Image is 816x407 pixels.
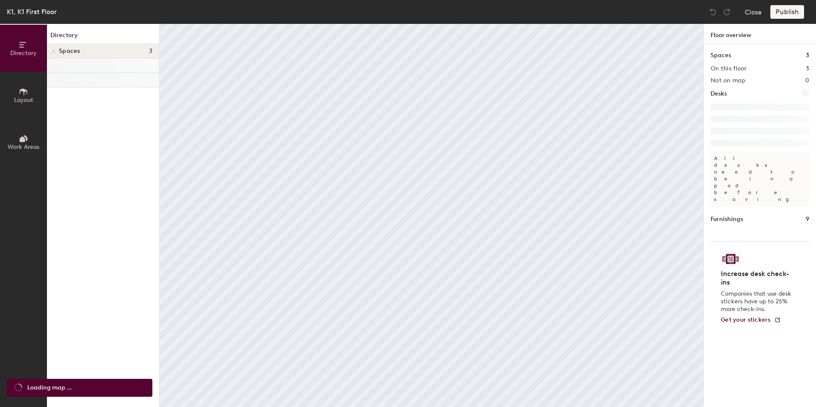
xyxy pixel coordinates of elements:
[723,8,731,16] img: Redo
[805,77,809,84] h2: 0
[806,51,809,60] h1: 3
[10,49,37,57] span: Directory
[14,96,33,104] span: Layout
[711,65,747,72] h2: On this floor
[711,151,809,206] p: All desks need to be in a pod before saving
[721,252,740,266] img: Sticker logo
[711,215,743,224] h1: Furnishings
[160,24,703,407] canvas: Map
[745,5,762,19] button: Close
[7,6,57,17] div: K1, K1 First Floor
[721,316,771,323] span: Get your stickers
[27,383,72,392] span: Loading map ...
[806,215,809,224] h1: 9
[721,290,794,313] p: Companies that use desk stickers have up to 25% more check-ins.
[149,48,152,55] span: 3
[806,65,809,72] h2: 3
[704,24,816,44] h1: Floor overview
[711,77,745,84] h2: Not on map
[711,89,727,99] h1: Desks
[721,317,781,324] a: Get your stickers
[59,48,80,55] span: Spaces
[8,143,39,151] span: Work Areas
[721,270,794,287] h4: Increase desk check-ins
[47,31,159,44] h1: Directory
[709,8,717,16] img: Undo
[711,51,731,60] h1: Spaces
